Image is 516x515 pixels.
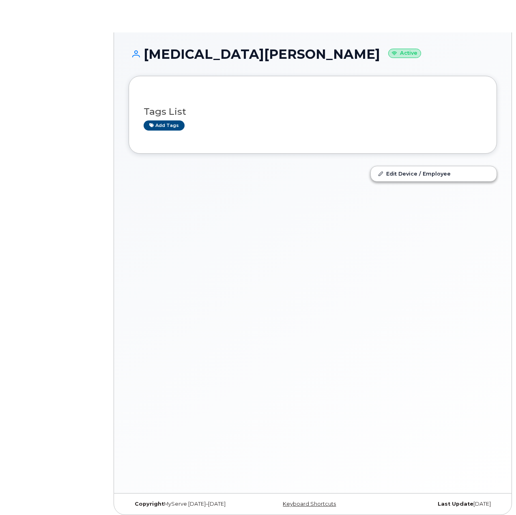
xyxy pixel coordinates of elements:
[144,120,185,131] a: Add tags
[129,501,252,507] div: MyServe [DATE]–[DATE]
[135,501,164,507] strong: Copyright
[144,107,482,117] h3: Tags List
[374,501,497,507] div: [DATE]
[388,49,421,58] small: Active
[438,501,473,507] strong: Last Update
[283,501,336,507] a: Keyboard Shortcuts
[129,47,497,61] h1: [MEDICAL_DATA][PERSON_NAME]
[371,166,497,181] a: Edit Device / Employee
